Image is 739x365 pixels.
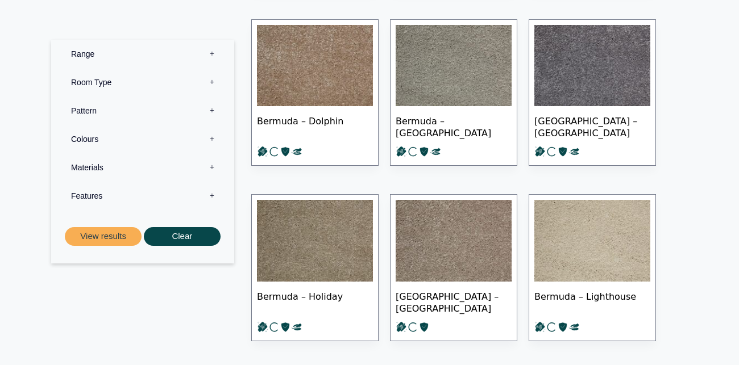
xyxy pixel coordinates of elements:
a: Bermuda – [GEOGRAPHIC_DATA] [390,19,517,166]
span: [GEOGRAPHIC_DATA] – [GEOGRAPHIC_DATA] [534,106,650,146]
img: Bermuda Fairmont [396,25,512,107]
img: Bermuda Island [396,200,512,282]
img: Bermuda dolphin [257,25,373,107]
label: Materials [60,153,226,182]
span: Bermuda – Holiday [257,282,373,321]
label: Colours [60,125,226,153]
img: Bermuda- lighthouse [534,200,650,282]
span: Bermuda – Dolphin [257,106,373,146]
button: Clear [144,227,221,246]
img: Bermuda Holiday [257,200,373,282]
a: Bermuda – Lighthouse [529,194,656,341]
a: [GEOGRAPHIC_DATA] – [GEOGRAPHIC_DATA] [529,19,656,166]
a: [GEOGRAPHIC_DATA] – [GEOGRAPHIC_DATA] [390,194,517,341]
span: Bermuda – [GEOGRAPHIC_DATA] [396,106,512,146]
a: Bermuda – Holiday [251,194,379,341]
label: Features [60,182,226,210]
a: Bermuda – Dolphin [251,19,379,166]
span: [GEOGRAPHIC_DATA] – [GEOGRAPHIC_DATA] [396,282,512,321]
label: Pattern [60,97,226,125]
label: Range [60,40,226,68]
label: Room Type [60,68,226,97]
span: Bermuda – Lighthouse [534,282,650,321]
button: View results [65,227,142,246]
